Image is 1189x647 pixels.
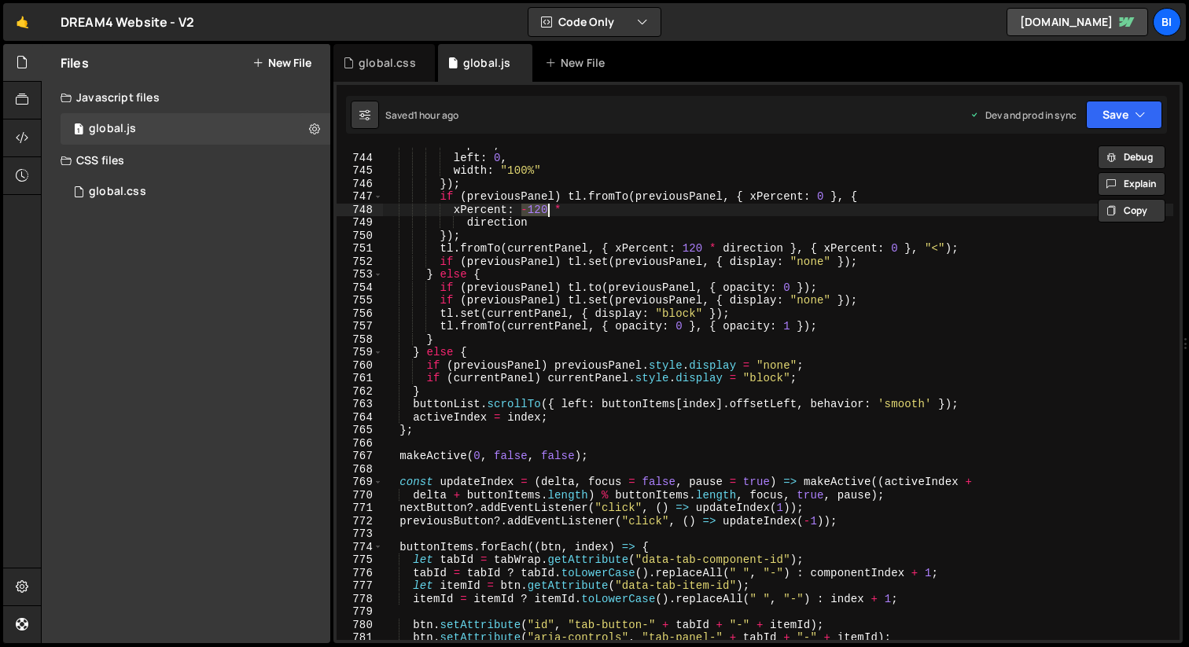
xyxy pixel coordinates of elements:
[337,631,383,645] div: 781
[337,437,383,450] div: 766
[3,3,42,41] a: 🤙
[463,55,510,71] div: global.js
[1153,8,1181,36] a: Bi
[337,605,383,619] div: 779
[337,359,383,373] div: 760
[414,108,459,122] div: 1 hour ago
[337,515,383,528] div: 772
[337,450,383,463] div: 767
[61,113,330,145] div: global.js
[42,82,330,113] div: Javascript files
[337,307,383,321] div: 756
[252,57,311,69] button: New File
[337,333,383,347] div: 758
[337,281,383,295] div: 754
[1098,199,1165,222] button: Copy
[1086,101,1162,129] button: Save
[337,476,383,489] div: 769
[337,178,383,191] div: 746
[337,216,383,230] div: 749
[970,108,1077,122] div: Dev and prod in sync
[61,54,89,72] h2: Files
[337,593,383,606] div: 778
[337,528,383,541] div: 773
[337,204,383,217] div: 748
[337,164,383,178] div: 745
[337,463,383,476] div: 768
[337,567,383,580] div: 776
[1098,145,1165,169] button: Debug
[61,13,194,31] div: DREAM4 Website - V2
[337,242,383,255] div: 751
[337,553,383,567] div: 775
[337,268,383,281] div: 753
[337,424,383,437] div: 765
[337,619,383,632] div: 780
[337,230,383,243] div: 750
[545,55,611,71] div: New File
[337,579,383,593] div: 777
[1007,8,1148,36] a: [DOMAIN_NAME]
[337,346,383,359] div: 759
[337,190,383,204] div: 747
[385,108,458,122] div: Saved
[337,398,383,411] div: 763
[89,122,136,136] div: global.js
[359,55,416,71] div: global.css
[89,185,146,199] div: global.css
[528,8,661,36] button: Code Only
[337,372,383,385] div: 761
[337,320,383,333] div: 757
[74,124,83,137] span: 1
[337,255,383,269] div: 752
[337,411,383,425] div: 764
[1098,172,1165,196] button: Explain
[337,489,383,502] div: 770
[337,152,383,165] div: 744
[61,176,330,208] : 17250/47735.css
[337,385,383,399] div: 762
[337,502,383,515] div: 771
[42,145,330,176] div: CSS files
[337,541,383,554] div: 774
[337,294,383,307] div: 755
